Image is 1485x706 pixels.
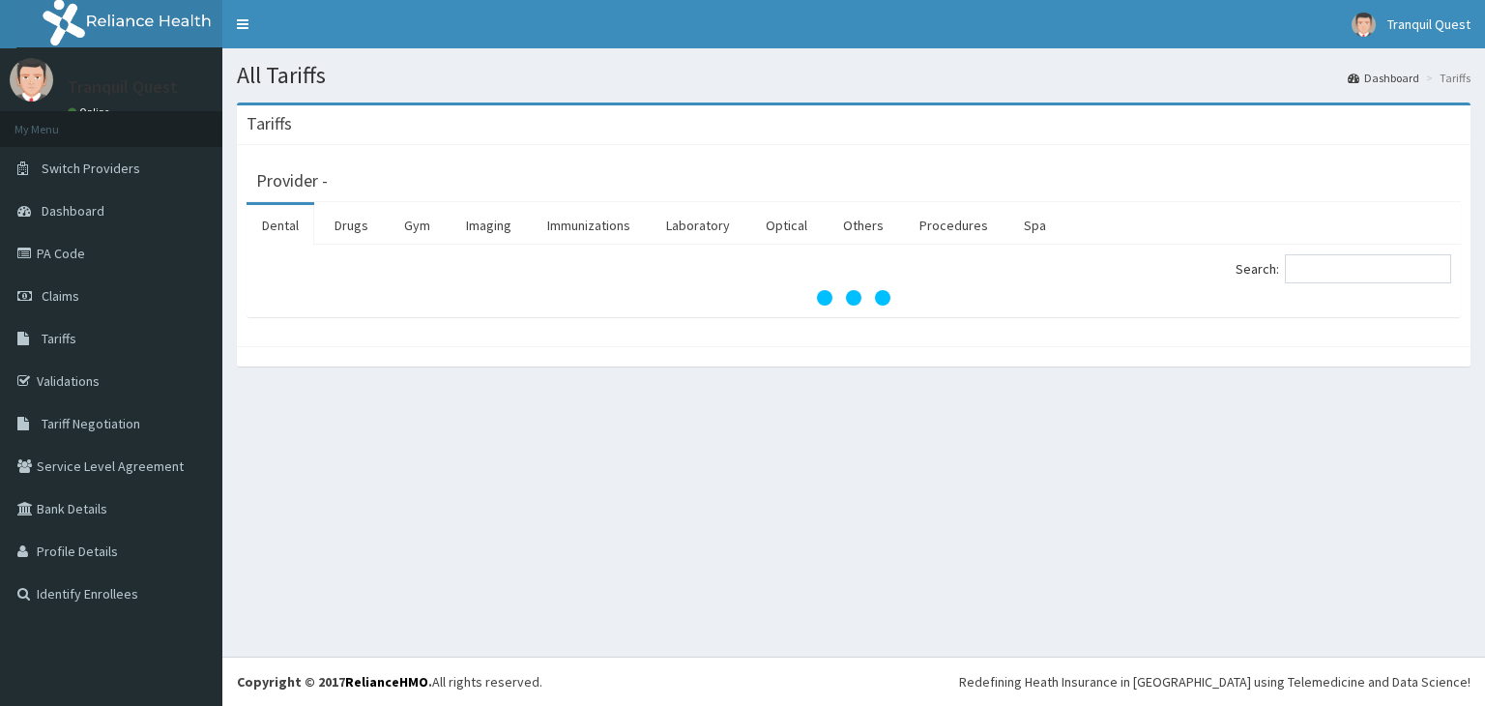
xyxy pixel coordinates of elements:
[237,673,432,691] strong: Copyright © 2017 .
[237,63,1470,88] h1: All Tariffs
[68,105,114,119] a: Online
[389,205,446,246] a: Gym
[1387,15,1470,33] span: Tranquil Quest
[10,58,53,102] img: User Image
[42,330,76,347] span: Tariffs
[1348,70,1419,86] a: Dashboard
[1285,254,1451,283] input: Search:
[247,205,314,246] a: Dental
[42,415,140,432] span: Tariff Negotiation
[1352,13,1376,37] img: User Image
[345,673,428,691] a: RelianceHMO
[42,160,140,177] span: Switch Providers
[1008,205,1062,246] a: Spa
[319,205,384,246] a: Drugs
[1421,70,1470,86] li: Tariffs
[222,657,1485,706] footer: All rights reserved.
[904,205,1004,246] a: Procedures
[532,205,646,246] a: Immunizations
[451,205,527,246] a: Imaging
[815,259,892,337] svg: audio-loading
[42,202,104,220] span: Dashboard
[68,78,178,96] p: Tranquil Quest
[959,672,1470,691] div: Redefining Heath Insurance in [GEOGRAPHIC_DATA] using Telemedicine and Data Science!
[651,205,745,246] a: Laboratory
[247,115,292,132] h3: Tariffs
[42,287,79,305] span: Claims
[256,172,328,190] h3: Provider -
[750,205,823,246] a: Optical
[828,205,899,246] a: Others
[1236,254,1451,283] label: Search:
